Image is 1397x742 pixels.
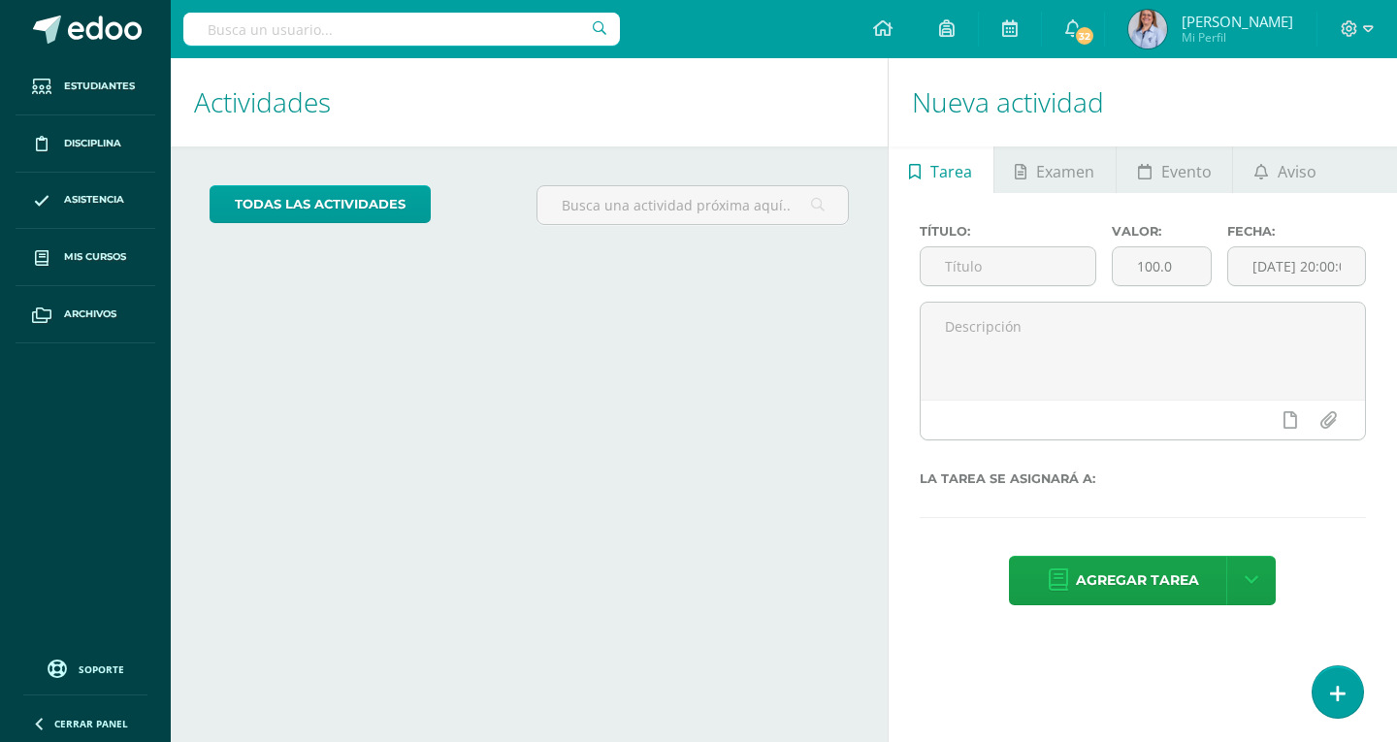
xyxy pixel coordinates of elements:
[1227,224,1366,239] label: Fecha:
[23,655,147,681] a: Soporte
[79,662,124,676] span: Soporte
[1233,146,1337,193] a: Aviso
[921,247,1095,285] input: Título
[994,146,1116,193] a: Examen
[912,58,1374,146] h1: Nueva actividad
[1113,247,1211,285] input: Puntos máximos
[54,717,128,730] span: Cerrar panel
[194,58,864,146] h1: Actividades
[1036,148,1094,195] span: Examen
[1073,25,1094,47] span: 32
[1182,29,1293,46] span: Mi Perfil
[1161,148,1212,195] span: Evento
[1278,148,1316,195] span: Aviso
[64,136,121,151] span: Disciplina
[16,115,155,173] a: Disciplina
[64,192,124,208] span: Asistencia
[210,185,431,223] a: todas las Actividades
[16,58,155,115] a: Estudiantes
[183,13,620,46] input: Busca un usuario...
[16,173,155,230] a: Asistencia
[64,249,126,265] span: Mis cursos
[1128,10,1167,48] img: d5f6f8cc131a33290639839f1c9ebbfc.png
[537,186,847,224] input: Busca una actividad próxima aquí...
[16,286,155,343] a: Archivos
[16,229,155,286] a: Mis cursos
[64,306,116,322] span: Archivos
[1076,557,1199,604] span: Agregar tarea
[920,224,1096,239] label: Título:
[1117,146,1232,193] a: Evento
[930,148,972,195] span: Tarea
[889,146,993,193] a: Tarea
[1228,247,1365,285] input: Fecha de entrega
[920,471,1366,486] label: La tarea se asignará a:
[1182,12,1293,31] span: [PERSON_NAME]
[64,79,135,94] span: Estudiantes
[1112,224,1212,239] label: Valor:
